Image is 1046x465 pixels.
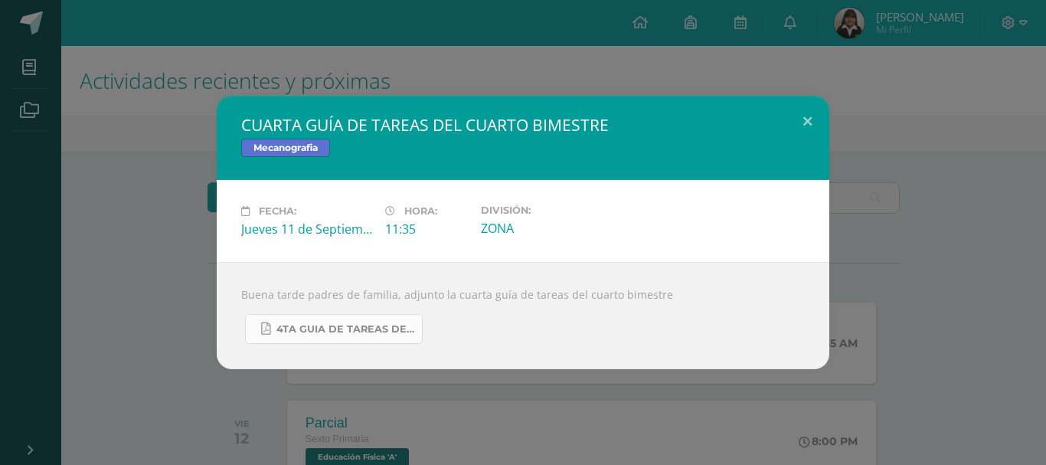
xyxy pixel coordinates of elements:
[241,139,330,157] span: Mecanografia
[385,221,469,237] div: 11:35
[481,205,613,216] label: División:
[276,323,414,336] span: 4TA GUIA DE TAREAS DEL 4TO BIMESTRE DE 6TO PRIMARIA 2025 [DATE].pdf
[259,205,296,217] span: Fecha:
[241,221,373,237] div: Jueves 11 de Septiembre
[786,96,829,148] button: Close (Esc)
[241,114,805,136] h2: CUARTA GUÍA DE TAREAS DEL CUARTO BIMESTRE
[481,220,613,237] div: ZONA
[217,262,829,369] div: Buena tarde padres de familia, adjunto la cuarta guía de tareas del cuarto bimestre
[245,314,423,344] a: 4TA GUIA DE TAREAS DEL 4TO BIMESTRE DE 6TO PRIMARIA 2025 [DATE].pdf
[404,205,437,217] span: Hora:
